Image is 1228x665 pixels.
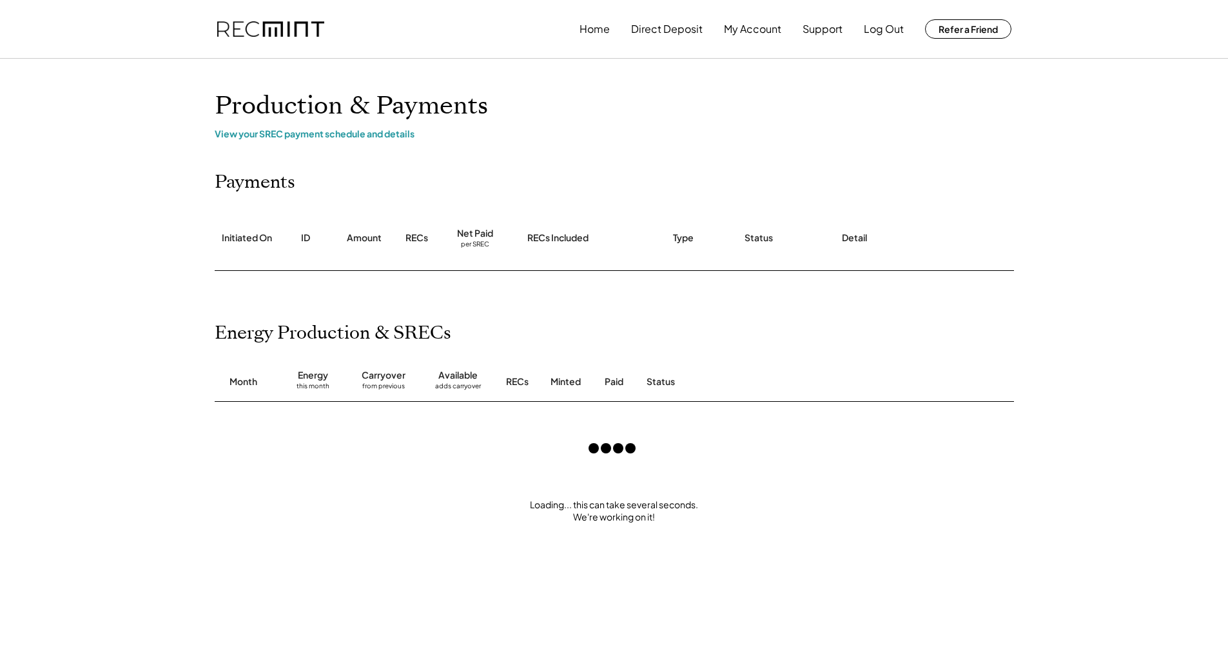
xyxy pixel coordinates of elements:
[229,375,257,388] div: Month
[215,91,1014,121] h1: Production & Payments
[551,375,581,388] div: Minted
[631,16,703,42] button: Direct Deposit
[202,499,1027,524] div: Loading... this can take several seconds. We're working on it!
[673,232,694,244] div: Type
[215,128,1014,139] div: View your SREC payment schedule and details
[842,232,867,244] div: Detail
[217,21,324,37] img: recmint-logotype%403x.png
[724,16,781,42] button: My Account
[605,375,623,388] div: Paid
[438,369,478,382] div: Available
[461,240,489,250] div: per SREC
[864,16,904,42] button: Log Out
[580,16,610,42] button: Home
[362,382,405,395] div: from previous
[347,232,382,244] div: Amount
[405,232,428,244] div: RECs
[457,227,493,240] div: Net Paid
[527,232,589,244] div: RECs Included
[745,232,773,244] div: Status
[215,172,295,194] h2: Payments
[647,375,866,388] div: Status
[297,382,329,395] div: this month
[803,16,843,42] button: Support
[435,382,481,395] div: adds carryover
[301,232,310,244] div: ID
[925,19,1011,39] button: Refer a Friend
[362,369,405,382] div: Carryover
[222,232,272,244] div: Initiated On
[506,375,529,388] div: RECs
[298,369,328,382] div: Energy
[215,323,451,344] h2: Energy Production & SRECs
